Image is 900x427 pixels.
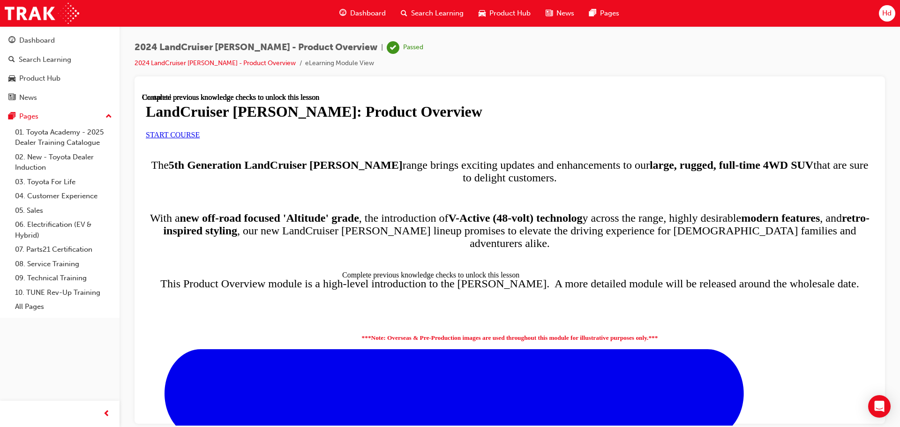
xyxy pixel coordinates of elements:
[11,175,116,189] a: 03. Toyota For Life
[339,7,346,19] span: guage-icon
[5,3,79,24] img: Trak
[4,30,116,108] button: DashboardSearch LearningProduct HubNews
[411,8,464,19] span: Search Learning
[8,75,15,83] span: car-icon
[4,70,116,87] a: Product Hub
[11,271,116,285] a: 09. Technical Training
[882,8,892,19] span: Hd
[393,4,471,23] a: search-iconSearch Learning
[305,58,374,69] li: eLearning Module View
[8,119,727,156] span: With a , the introduction of y across the range, highly desirable , and , our new LandCruiser [PE...
[589,7,596,19] span: pages-icon
[200,178,528,186] div: Complete previous knowledge checks to unlock this lesson
[599,119,678,131] strong: modern features
[538,4,582,23] a: news-iconNews
[489,8,531,19] span: Product Hub
[19,111,38,122] div: Pages
[19,35,55,46] div: Dashboard
[306,119,440,131] strong: V-Active (48-volt) technolog
[508,66,671,78] strong: large, rugged, full-time 4WD SUV
[135,59,296,67] a: 2024 LandCruiser [PERSON_NAME] - Product Overview
[19,73,60,84] div: Product Hub
[11,125,116,150] a: 01. Toyota Academy - 2025 Dealer Training Catalogue
[868,395,891,418] div: Open Intercom Messenger
[4,108,116,125] button: Pages
[19,54,71,65] div: Search Learning
[471,4,538,23] a: car-iconProduct Hub
[11,300,116,314] a: All Pages
[11,203,116,218] a: 05. Sales
[220,241,516,248] strong: ***Note: Overseas & Pre-Production images are used throughout this module for illustrative purpos...
[8,112,15,121] span: pages-icon
[21,119,727,143] strong: retro-inspired styling
[381,42,383,53] span: |
[135,42,377,53] span: 2024 LandCruiser [PERSON_NAME] - Product Overview
[556,8,574,19] span: News
[18,184,717,196] span: This Product Overview module is a high-level introduction to the [PERSON_NAME]. A more detailed m...
[4,32,116,49] a: Dashboard
[11,257,116,271] a: 08. Service Training
[9,66,727,90] span: The range brings exciting updates and enhancements to our that are sure to delight customers.
[105,111,112,123] span: up-icon
[103,408,110,420] span: prev-icon
[879,5,895,22] button: Hd
[11,217,116,242] a: 06. Electrification (EV & Hybrid)
[8,56,15,64] span: search-icon
[479,7,486,19] span: car-icon
[11,285,116,300] a: 10. TUNE Rev-Up Training
[8,94,15,102] span: news-icon
[401,7,407,19] span: search-icon
[387,41,399,54] span: learningRecordVerb_PASS-icon
[19,92,37,103] div: News
[546,7,553,19] span: news-icon
[4,89,116,106] a: News
[332,4,393,23] a: guage-iconDashboard
[8,37,15,45] span: guage-icon
[582,4,627,23] a: pages-iconPages
[11,242,116,257] a: 07. Parts21 Certification
[4,51,116,68] a: Search Learning
[11,150,116,175] a: 02. New - Toyota Dealer Induction
[4,37,58,45] a: START COURSE
[4,10,732,27] h1: LandCruiser [PERSON_NAME]: Product Overview
[11,189,116,203] a: 04. Customer Experience
[38,119,217,131] strong: new off-road focused 'Altitude' grade
[27,66,261,78] strong: 5th Generation LandCruiser [PERSON_NAME]
[600,8,619,19] span: Pages
[403,43,423,52] div: Passed
[350,8,386,19] span: Dashboard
